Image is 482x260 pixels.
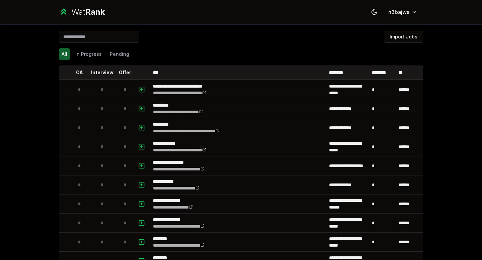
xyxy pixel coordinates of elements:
[71,7,105,17] div: Wat
[59,48,70,60] button: All
[91,69,113,76] p: Interview
[107,48,132,60] button: Pending
[388,8,410,16] span: n3bajwa
[76,69,83,76] p: OA
[119,69,131,76] p: Offer
[383,6,423,18] button: n3bajwa
[59,7,105,17] a: WatRank
[85,7,105,17] span: Rank
[384,31,423,43] button: Import Jobs
[73,48,104,60] button: In Progress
